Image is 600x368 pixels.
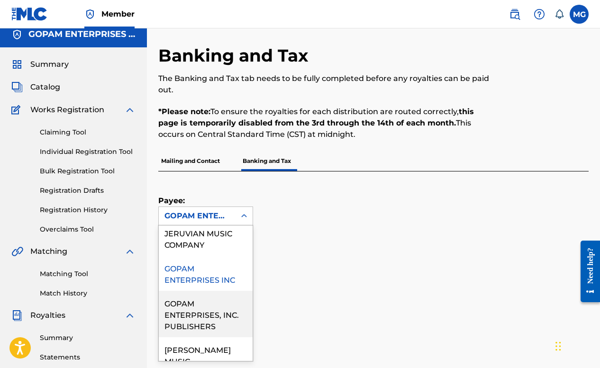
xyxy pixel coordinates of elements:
[11,7,48,21] img: MLC Logo
[124,246,136,257] img: expand
[30,104,104,116] span: Works Registration
[164,210,230,222] div: GOPAM ENTERPRISES INC
[40,127,136,137] a: Claiming Tool
[40,186,136,196] a: Registration Drafts
[124,310,136,321] img: expand
[573,233,600,309] iframe: Resource Center
[40,224,136,234] a: Overclaims Tool
[40,288,136,298] a: Match History
[158,106,490,140] p: To ensure the royalties for each distribution are routed correctly, This occurs on Central Standa...
[30,59,69,70] span: Summary
[40,352,136,362] a: Statements
[124,104,136,116] img: expand
[11,81,60,93] a: CatalogCatalog
[40,333,136,343] a: Summary
[158,73,490,96] p: The Banking and Tax tab needs to be fully completed before any royalties can be paid out.
[28,29,136,40] h5: GOPAM ENTERPRISES INC
[30,81,60,93] span: Catalog
[40,205,136,215] a: Registration History
[159,256,253,291] div: GOPAM ENTERPRISES INC
[84,9,96,20] img: Top Rightsholder
[30,246,67,257] span: Matching
[158,195,206,206] label: Payee:
[555,332,561,360] div: Drag
[11,59,23,70] img: Summary
[530,5,549,24] div: Help
[240,151,294,171] p: Banking and Tax
[509,9,520,20] img: search
[159,221,253,256] div: JERUVIAN MUSIC COMPANY
[40,147,136,157] a: Individual Registration Tool
[30,310,65,321] span: Royalties
[101,9,135,19] span: Member
[11,59,69,70] a: SummarySummary
[553,323,600,368] iframe: Chat Widget
[570,5,589,24] div: User Menu
[505,5,524,24] a: Public Search
[158,45,313,66] h2: Banking and Tax
[11,246,23,257] img: Matching
[158,107,210,116] strong: *Please note:
[555,9,564,19] div: Notifications
[159,291,253,337] div: GOPAM ENTERPRISES, INC. PUBLISHERS
[40,166,136,176] a: Bulk Registration Tool
[11,29,23,40] img: Accounts
[11,81,23,93] img: Catalog
[40,269,136,279] a: Matching Tool
[11,310,23,321] img: Royalties
[534,9,545,20] img: help
[158,151,223,171] p: Mailing and Contact
[11,104,24,116] img: Works Registration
